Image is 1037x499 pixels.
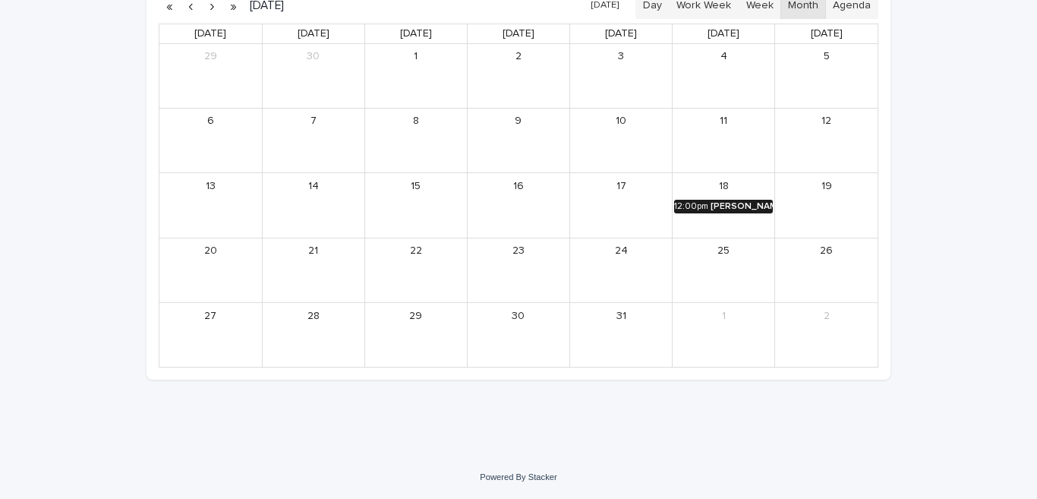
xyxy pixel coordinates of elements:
[404,45,428,69] a: July 1, 2025
[198,45,222,69] a: June 29, 2025
[609,304,633,328] a: July 31, 2025
[506,109,531,134] a: July 9, 2025
[570,44,673,108] td: July 3, 2025
[815,174,839,198] a: July 19, 2025
[673,108,775,173] td: July 11, 2025
[404,304,428,328] a: July 29, 2025
[775,173,878,238] td: July 19, 2025
[673,303,775,367] td: August 1, 2025
[159,108,262,173] td: July 6, 2025
[397,24,435,43] a: Tuesday
[262,238,364,303] td: July 21, 2025
[815,304,839,328] a: August 2, 2025
[570,173,673,238] td: July 17, 2025
[602,24,640,43] a: Thursday
[480,472,556,482] a: Powered By Stacker
[159,44,262,108] td: June 29, 2025
[609,239,633,264] a: July 24, 2025
[704,24,742,43] a: Friday
[506,239,531,264] a: July 23, 2025
[198,109,222,134] a: July 6, 2025
[198,174,222,198] a: July 13, 2025
[404,174,428,198] a: July 15, 2025
[262,44,364,108] td: June 30, 2025
[775,44,878,108] td: July 5, 2025
[775,108,878,173] td: July 12, 2025
[262,303,364,367] td: July 28, 2025
[815,45,839,69] a: July 5, 2025
[609,45,633,69] a: July 3, 2025
[609,109,633,134] a: July 10, 2025
[364,173,467,238] td: July 15, 2025
[674,201,708,212] div: 12:00pm
[711,174,736,198] a: July 18, 2025
[301,45,326,69] a: June 30, 2025
[570,303,673,367] td: July 31, 2025
[364,238,467,303] td: July 22, 2025
[159,173,262,238] td: July 13, 2025
[711,304,736,328] a: August 1, 2025
[711,201,773,212] div: [PERSON_NAME]
[711,109,736,134] a: July 11, 2025
[467,173,569,238] td: July 16, 2025
[159,303,262,367] td: July 27, 2025
[301,239,326,264] a: July 21, 2025
[506,45,531,69] a: July 2, 2025
[301,304,326,328] a: July 28, 2025
[570,108,673,173] td: July 10, 2025
[262,108,364,173] td: July 7, 2025
[570,238,673,303] td: July 24, 2025
[467,238,569,303] td: July 23, 2025
[159,238,262,303] td: July 20, 2025
[404,109,428,134] a: July 8, 2025
[673,44,775,108] td: July 4, 2025
[711,239,736,264] a: July 25, 2025
[191,24,229,43] a: Sunday
[506,304,531,328] a: July 30, 2025
[711,45,736,69] a: July 4, 2025
[467,44,569,108] td: July 2, 2025
[775,303,878,367] td: August 2, 2025
[198,239,222,264] a: July 20, 2025
[364,44,467,108] td: July 1, 2025
[506,174,531,198] a: July 16, 2025
[775,238,878,303] td: July 26, 2025
[815,239,839,264] a: July 26, 2025
[815,109,839,134] a: July 12, 2025
[467,303,569,367] td: July 30, 2025
[404,239,428,264] a: July 22, 2025
[500,24,537,43] a: Wednesday
[808,24,846,43] a: Saturday
[262,173,364,238] td: July 14, 2025
[364,108,467,173] td: July 8, 2025
[609,174,633,198] a: July 17, 2025
[467,108,569,173] td: July 9, 2025
[295,24,333,43] a: Monday
[198,304,222,328] a: July 27, 2025
[301,174,326,198] a: July 14, 2025
[673,173,775,238] td: July 18, 2025
[364,303,467,367] td: July 29, 2025
[301,109,326,134] a: July 7, 2025
[673,238,775,303] td: July 25, 2025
